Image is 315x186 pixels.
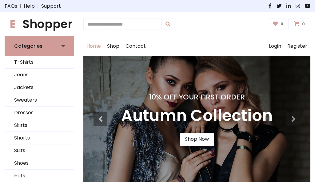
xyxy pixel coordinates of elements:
[5,170,74,182] a: Hats
[35,2,41,10] span: |
[290,18,310,30] a: 0
[5,81,74,94] a: Jackets
[24,2,35,10] a: Help
[5,56,74,69] a: T-Shirts
[301,21,306,27] span: 0
[5,157,74,170] a: Shoes
[266,36,284,56] a: Login
[5,17,74,31] a: EShopper
[5,2,17,10] a: FAQs
[121,106,273,125] h3: Autumn Collection
[122,36,149,56] a: Contact
[5,94,74,107] a: Sweaters
[284,36,310,56] a: Register
[279,21,285,27] span: 0
[17,2,24,10] span: |
[5,144,74,157] a: Suits
[180,133,214,146] a: Shop Now
[5,16,21,32] span: E
[5,107,74,119] a: Dresses
[104,36,122,56] a: Shop
[41,2,61,10] a: Support
[5,69,74,81] a: Jeans
[83,36,104,56] a: Home
[121,93,273,101] h4: 10% Off Your First Order
[269,18,289,30] a: 0
[5,119,74,132] a: Skirts
[5,36,74,56] a: Categories
[5,17,74,31] h1: Shopper
[5,132,74,144] a: Shorts
[14,43,42,49] h6: Categories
